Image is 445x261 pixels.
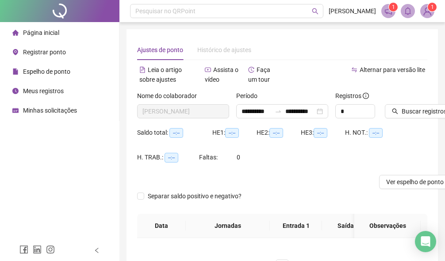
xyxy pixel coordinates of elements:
[384,7,392,15] span: notification
[199,154,219,161] span: Faltas:
[23,107,77,114] span: Minhas solicitações
[363,93,369,99] span: info-circle
[212,128,257,138] div: HE 1:
[142,105,224,118] span: RONALD KAUÃ DE LIMA SOUSA MARTINS
[428,3,437,11] sup: Atualize o seu contato no menu Meus Dados
[197,46,251,53] span: Histórico de ajustes
[137,152,199,163] div: H. TRAB.:
[137,46,183,53] span: Ajustes de ponto
[23,49,66,56] span: Registrar ponto
[23,87,64,95] span: Meus registros
[169,128,183,138] span: --:--
[139,67,146,73] span: file-text
[46,245,55,254] span: instagram
[275,108,282,115] span: swap-right
[139,66,182,83] span: Leia o artigo sobre ajustes
[351,67,357,73] span: swap
[392,4,395,10] span: 1
[94,247,100,253] span: left
[12,88,19,94] span: clock-circle
[431,4,434,10] span: 1
[144,191,245,201] span: Separar saldo positivo e negativo?
[33,245,42,254] span: linkedin
[312,8,318,15] span: search
[165,153,178,163] span: --:--
[270,214,322,238] th: Entrada 1
[137,91,203,101] label: Nome do colaborador
[329,6,376,16] span: [PERSON_NAME]
[23,29,59,36] span: Página inicial
[314,128,327,138] span: --:--
[205,66,238,83] span: Assista o vídeo
[404,7,412,15] span: bell
[19,245,28,254] span: facebook
[248,66,270,83] span: Faça um tour
[415,231,436,252] div: Open Intercom Messenger
[23,68,70,75] span: Espelho de ponto
[225,128,239,138] span: --:--
[205,67,211,73] span: youtube
[12,68,19,75] span: file
[360,66,425,73] span: Alternar para versão lite
[335,91,369,101] span: Registros
[322,214,374,238] th: Saída 1
[275,108,282,115] span: to
[257,128,301,138] div: HE 2:
[236,91,263,101] label: Período
[361,221,414,231] span: Observações
[12,49,19,55] span: environment
[369,128,383,138] span: --:--
[137,214,186,238] th: Data
[354,214,421,238] th: Observações
[269,128,283,138] span: --:--
[392,108,398,114] span: search
[248,67,254,73] span: history
[186,214,270,238] th: Jornadas
[389,3,398,11] sup: 1
[12,107,19,113] span: schedule
[12,30,19,36] span: home
[421,4,434,18] img: 93832
[345,128,403,138] div: H. NOT.:
[301,128,345,138] div: HE 3:
[237,154,240,161] span: 0
[137,128,212,138] div: Saldo total:
[386,177,444,187] span: Ver espelho de ponto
